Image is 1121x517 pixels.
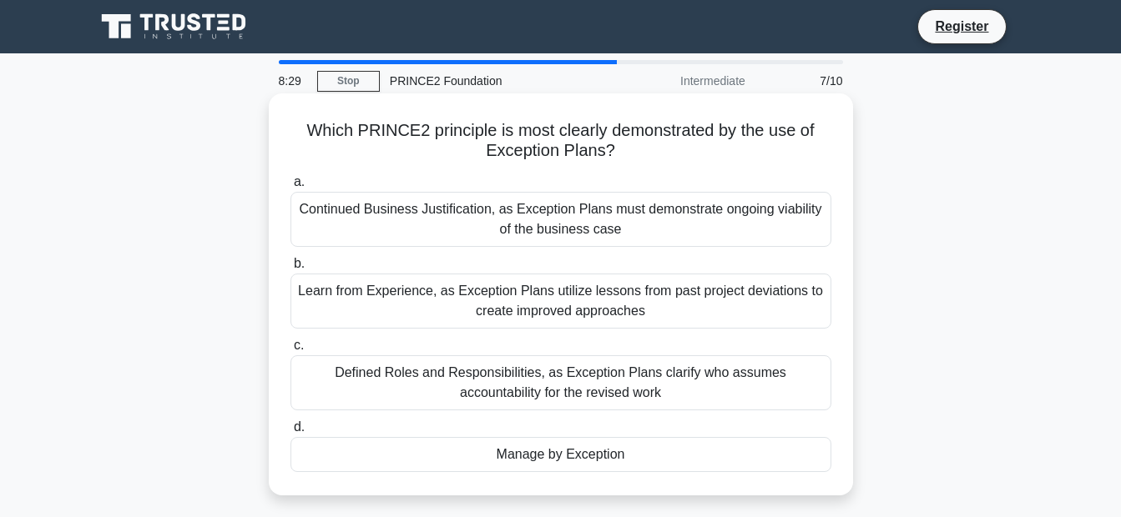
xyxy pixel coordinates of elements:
div: Defined Roles and Responsibilities, as Exception Plans clarify who assumes accountability for the... [290,355,831,410]
a: Stop [317,71,380,92]
div: Intermediate [609,64,755,98]
span: d. [294,419,305,434]
div: PRINCE2 Foundation [380,64,609,98]
span: c. [294,338,304,352]
div: 7/10 [755,64,853,98]
div: 8:29 [269,64,317,98]
span: a. [294,174,305,188]
span: b. [294,256,305,270]
div: Learn from Experience, as Exception Plans utilize lessons from past project deviations to create ... [290,274,831,329]
div: Continued Business Justification, as Exception Plans must demonstrate ongoing viability of the bu... [290,192,831,247]
div: Manage by Exception [290,437,831,472]
h5: Which PRINCE2 principle is most clearly demonstrated by the use of Exception Plans? [289,120,833,162]
a: Register [925,16,998,37]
